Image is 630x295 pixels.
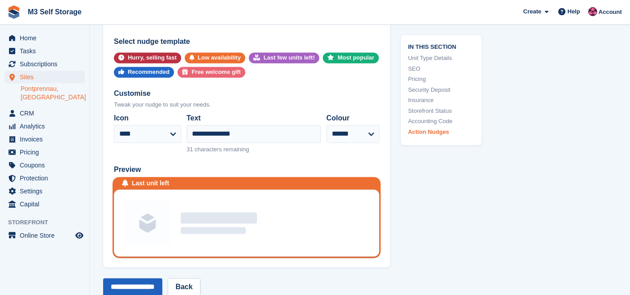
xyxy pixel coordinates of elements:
[4,58,85,70] a: menu
[114,88,379,99] div: Customise
[4,198,85,210] a: menu
[132,179,169,188] div: Last unit left
[20,133,74,145] span: Invoices
[114,52,181,63] button: Hurry, selling fast
[20,198,74,210] span: Capital
[4,45,85,57] a: menu
[21,85,85,102] a: Pontprennau, [GEOGRAPHIC_DATA]
[20,120,74,133] span: Analytics
[114,67,174,77] button: Recommended
[4,71,85,83] a: menu
[20,185,74,197] span: Settings
[4,120,85,133] a: menu
[20,71,74,83] span: Sites
[408,54,474,63] a: Unit Type Details
[20,32,74,44] span: Home
[20,107,74,120] span: CRM
[74,230,85,241] a: Preview store
[408,128,474,137] a: Action Nudges
[408,64,474,73] a: SEO
[523,7,541,16] span: Create
[7,5,21,19] img: stora-icon-8386f47178a22dfd0bd8f6a31ec36ba5ce8667c1dd55bd0f319d3a0aa187defe.svg
[187,146,193,153] span: 31
[114,100,379,109] div: Tweak your nudge to suit your needs.
[20,159,74,171] span: Coupons
[4,32,85,44] a: menu
[114,164,379,175] div: Preview
[20,146,74,158] span: Pricing
[185,52,245,63] button: Low availability
[408,75,474,84] a: Pricing
[408,107,474,115] a: Storefront Status
[198,52,241,63] div: Low availability
[408,42,474,51] span: In this section
[114,113,181,124] label: Icon
[599,8,622,17] span: Account
[4,133,85,145] a: menu
[568,7,580,16] span: Help
[4,172,85,184] a: menu
[195,146,249,153] span: characters remaining
[125,201,170,245] img: Unit group image placeholder
[4,159,85,171] a: menu
[4,185,85,197] a: menu
[326,113,379,124] label: Colour
[4,229,85,242] a: menu
[338,52,374,63] div: Most popular
[408,86,474,94] a: Security Deposit
[408,96,474,105] a: Insurance
[191,67,241,77] div: Free welcome gift
[114,36,379,47] div: Select nudge template
[8,218,89,227] span: Storefront
[249,52,319,63] button: Last few units left!
[128,52,177,63] div: Hurry, selling fast
[20,229,74,242] span: Online Store
[20,58,74,70] span: Subscriptions
[24,4,85,19] a: M3 Self Storage
[178,67,245,77] button: Free welcome gift
[408,117,474,126] a: Accounting Code
[4,107,85,120] a: menu
[128,67,169,77] div: Recommended
[187,113,321,124] label: Text
[4,146,85,158] a: menu
[20,172,74,184] span: Protection
[264,52,315,63] div: Last few units left!
[20,45,74,57] span: Tasks
[588,7,597,16] img: Nick Jones
[323,52,379,63] button: Most popular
